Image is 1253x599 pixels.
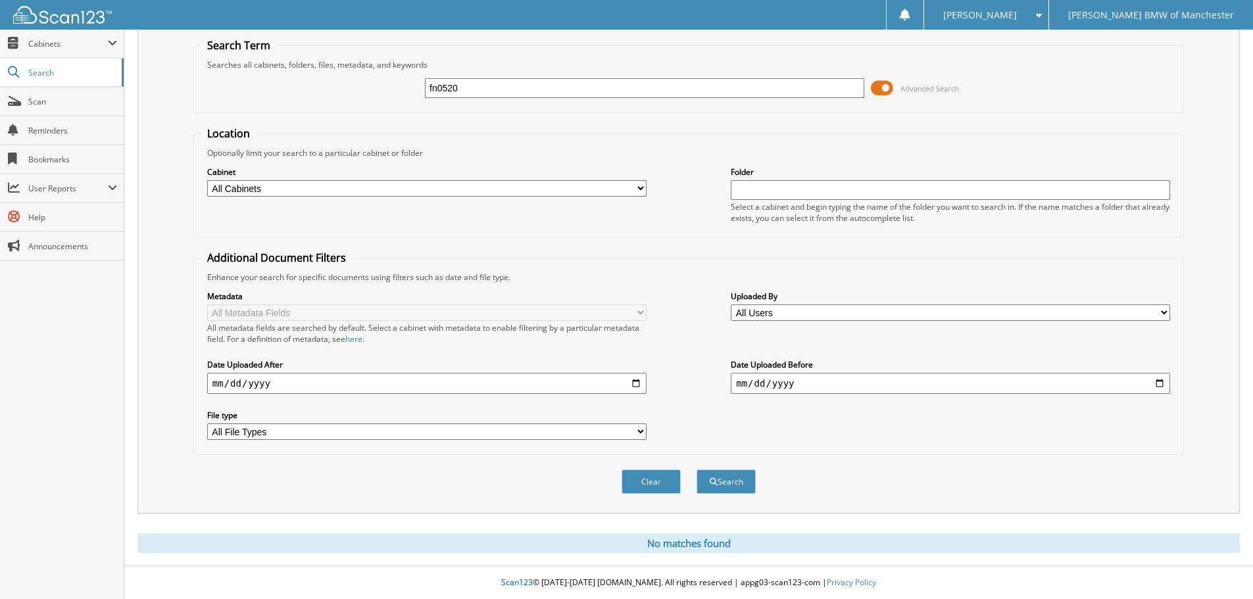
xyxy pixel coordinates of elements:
[201,251,353,265] legend: Additional Document Filters
[201,147,1177,158] div: Optionally limit your search to a particular cabinet or folder
[28,183,108,194] span: User Reports
[900,84,959,93] span: Advanced Search
[207,166,647,178] label: Cabinet
[731,291,1170,302] label: Uploaded By
[731,359,1170,370] label: Date Uploaded Before
[207,410,647,421] label: File type
[501,577,533,588] span: Scan123
[28,125,117,136] span: Reminders
[1068,11,1234,19] span: [PERSON_NAME] BMW of Manchester
[28,96,117,107] span: Scan
[28,38,108,49] span: Cabinets
[207,291,647,302] label: Metadata
[137,533,1240,553] div: No matches found
[201,38,277,53] legend: Search Term
[207,373,647,394] input: start
[1187,536,1253,599] iframe: Chat Widget
[622,469,681,494] button: Clear
[207,359,647,370] label: Date Uploaded After
[345,333,362,345] a: here
[28,154,117,165] span: Bookmarks
[827,577,876,588] a: Privacy Policy
[201,272,1177,283] div: Enhance your search for specific documents using filters such as date and file type.
[731,166,1170,178] label: Folder
[124,567,1253,599] div: © [DATE]-[DATE] [DOMAIN_NAME]. All rights reserved | appg03-scan123-com |
[731,201,1170,224] div: Select a cabinet and begin typing the name of the folder you want to search in. If the name match...
[943,11,1017,19] span: [PERSON_NAME]
[201,59,1177,70] div: Searches all cabinets, folders, files, metadata, and keywords
[28,212,117,223] span: Help
[697,469,756,494] button: Search
[28,241,117,252] span: Announcements
[731,373,1170,394] input: end
[201,126,257,141] legend: Location
[13,6,112,24] img: scan123-logo-white.svg
[207,322,647,345] div: All metadata fields are searched by default. Select a cabinet with metadata to enable filtering b...
[28,67,115,78] span: Search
